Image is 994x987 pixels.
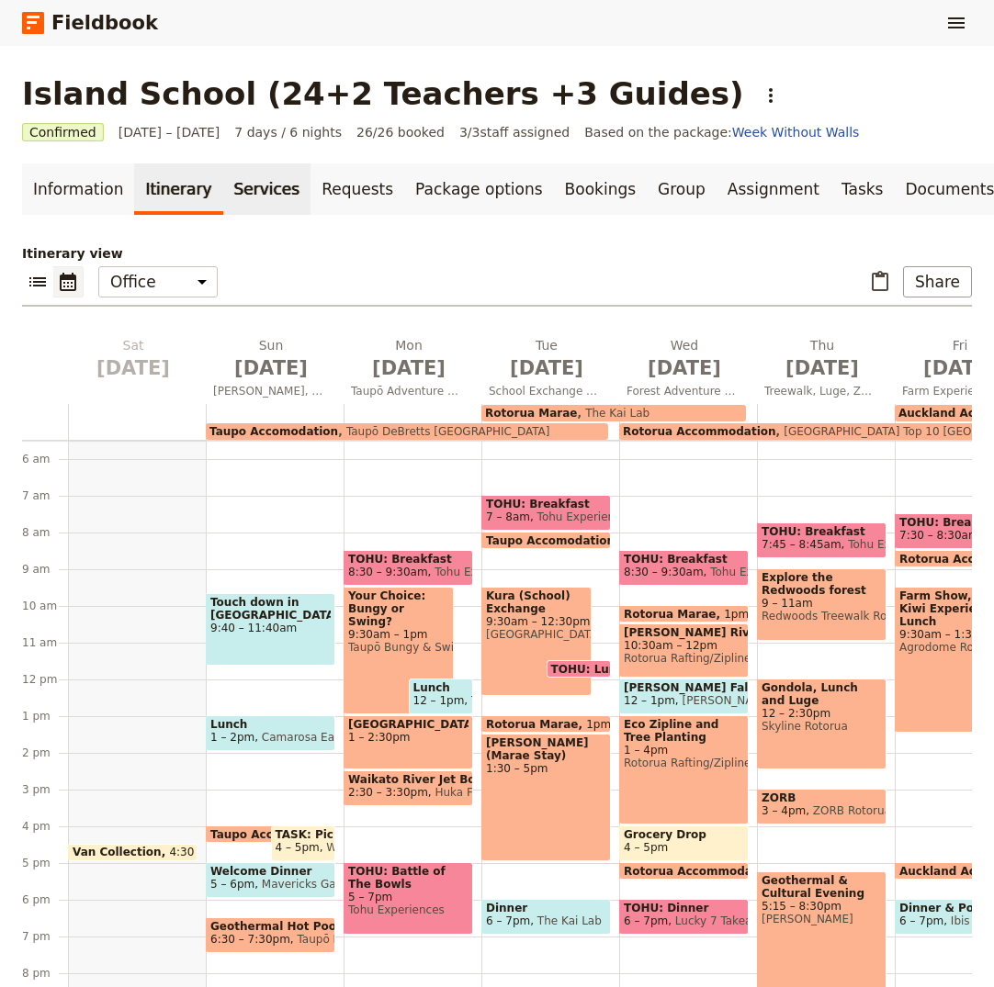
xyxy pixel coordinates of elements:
[762,597,882,610] span: 9 – 11am
[624,841,668,854] span: 4 – 5pm
[413,681,469,694] span: Lunch
[276,841,320,854] span: 4 – 5pm
[757,679,887,769] div: Gondola, Lunch and Luge12 – 2:30pmSkyline Rotorua
[344,770,473,806] div: Waikato River Jet Boat2:30 – 3:30pmHuka Falls Jet
[464,694,562,707] span: The Cozy Corner
[624,902,744,914] span: TOHU: Dinner
[348,731,469,744] span: 1 – 2:30pm
[486,510,530,523] span: 7 – 8am
[348,773,469,786] span: Waikato River Jet Boat
[254,731,356,744] span: Camarosa Eatery
[311,163,404,215] a: Requests
[210,622,331,634] span: 9:40 – 11:40am
[899,914,943,927] span: 6 – 7pm
[757,384,887,398] span: Treewalk, Luge, ZORB & Cultural Evening
[486,736,606,762] span: [PERSON_NAME] (Marae Stay)
[486,615,587,628] span: 9:30am – 12:30pm
[755,80,786,111] button: Actions
[619,550,749,586] div: TOHU: Breakfast8:30 – 9:30amTohu Experiences
[864,266,896,297] button: Paste itinerary item
[624,626,744,639] span: [PERSON_NAME] River Rafting
[206,715,335,751] div: Lunch1 – 2pmCamarosa Eatery
[210,878,254,891] span: 5 – 6pm
[206,862,335,898] div: Welcome Dinner5 – 6pmMavericks Gastropub
[762,791,882,804] span: ZORB
[624,652,744,665] span: Rotorua Rafting/Ziplines
[338,425,549,438] span: Taupō DeBretts [GEOGRAPHIC_DATA]
[577,407,649,420] span: The Kai Lab
[547,660,612,678] div: TOHU: Lunch
[530,914,602,927] span: The Kai Lab
[489,336,604,382] h2: Tue
[486,914,530,927] span: 6 – 7pm
[717,163,830,215] a: Assignment
[459,123,570,141] span: 3 / 3 staff assigned
[210,865,331,878] span: Welcome Dinner
[623,425,776,438] span: Rotorua Accommodation
[762,913,882,925] span: [PERSON_NAME]
[22,266,53,297] button: List view
[481,734,611,861] div: [PERSON_NAME] (Marae Stay)1:30 – 5pm
[223,163,311,215] a: Services
[75,336,191,382] h2: Sat
[348,566,428,578] span: 8:30 – 9:30am
[22,966,68,981] div: 8 pm
[551,663,639,675] span: TOHU: Lunch
[627,336,742,382] h2: Wed
[624,681,744,694] span: [PERSON_NAME] Falls Store Lunch
[624,757,744,769] span: Rotorua Rafting/Ziplines
[344,715,473,769] div: [GEOGRAPHIC_DATA]1 – 2:30pm
[762,707,882,720] span: 12 – 2:30pm
[624,865,785,877] span: Rotorua Accommodation
[619,862,749,880] div: Rotorua Accommodation
[356,123,445,141] span: 26/26 booked
[806,804,891,817] span: ZORB Rotorua
[348,553,469,566] span: TOHU: Breakfast
[348,865,469,891] span: TOHU: Battle of The Bowls
[941,7,972,39] button: Show menu
[624,566,704,578] span: 8:30 – 9:30am
[210,596,331,622] span: Touch down in [GEOGRAPHIC_DATA]!
[624,694,675,707] span: 12 – 1pm
[290,933,501,946] span: Taupō DeBretts [GEOGRAPHIC_DATA]
[206,917,335,953] div: Geothermal Hot Pools6:30 – 7:30pmTaupō DeBretts [GEOGRAPHIC_DATA]
[624,828,744,841] span: Grocery Drop
[22,244,972,263] p: Itinerary view
[757,522,887,558] div: TOHU: Breakfast7:45 – 8:45amTohu Experiences
[486,628,587,641] span: [GEOGRAPHIC_DATA]
[348,903,469,916] span: Tohu Experiences
[276,828,332,841] span: TASK: Pick up online shopping order
[619,679,749,714] div: [PERSON_NAME] Falls Store Lunch12 – 1pm[PERSON_NAME][GEOGRAPHIC_DATA]
[764,336,880,382] h2: Thu
[586,718,655,730] span: 1pm – 10am
[404,163,553,215] a: Package options
[206,336,344,404] button: Sun [DATE][PERSON_NAME], haere mai ki Aotearoa
[486,718,586,730] span: Rotorua Marae
[704,566,807,578] span: Tohu Experiences
[351,354,467,382] span: [DATE]
[762,720,882,733] span: Skyline Rotorua
[903,266,972,297] button: Share
[486,534,623,546] span: Taupo Accomodation
[668,914,780,927] span: Lucky 7 Takeaways
[481,715,611,733] div: Rotorua Marae1pm – 10am
[624,744,744,757] span: 1 – 4pm
[254,878,378,891] span: Mavericks Gastropub
[428,566,531,578] span: Tohu Experiences
[486,902,606,914] span: Dinner
[68,336,206,389] button: Sat [DATE]
[899,529,979,542] span: 7:30 – 8:30am
[22,672,68,687] div: 12 pm
[344,862,473,935] div: TOHU: Battle of The Bowls5 – 7pmTohu Experiences
[344,550,473,586] div: TOHU: Breakfast8:30 – 9:30amTohu Experiences
[624,639,744,652] span: 10:30am – 12pm
[481,587,592,696] div: Kura (School) Exchange9:30am – 12:30pm[GEOGRAPHIC_DATA]
[624,608,724,620] span: Rotorua Marae
[619,623,749,678] div: [PERSON_NAME] River Rafting10:30am – 12pmRotorua Rafting/Ziplines
[22,856,68,870] div: 5 pm
[762,538,842,551] span: 7:45 – 8:45am
[68,844,198,861] div: Van Collection4:30 – 5pm
[22,123,104,141] span: Confirmed
[22,562,68,577] div: 9 am
[209,425,338,438] span: Taupo Accomodation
